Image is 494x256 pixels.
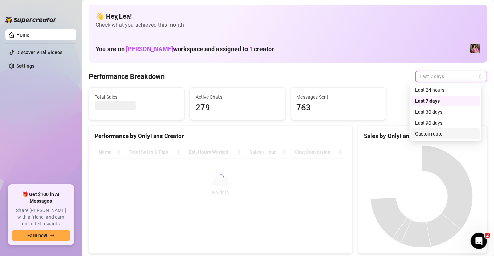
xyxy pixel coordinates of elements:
[415,119,476,127] div: Last 90 days
[96,12,480,21] h4: 👋 Hey, Lea !
[415,86,476,94] div: Last 24 hours
[415,108,476,116] div: Last 30 days
[479,74,483,79] span: calendar
[12,191,70,204] span: 🎁 Get $100 in AI Messages
[5,16,57,23] img: logo-BBDzfeDw.svg
[364,131,481,141] div: Sales by OnlyFans Creator
[95,93,179,101] span: Total Sales
[217,174,224,182] span: loading
[411,96,480,106] div: Last 7 days
[471,233,487,249] iframe: Intercom live chat
[196,101,280,114] span: 279
[297,93,381,101] span: Messages Sent
[411,85,480,96] div: Last 24 hours
[470,44,480,53] img: Nanner
[415,97,476,105] div: Last 7 days
[415,130,476,138] div: Custom date
[126,45,173,53] span: [PERSON_NAME]
[16,63,34,69] a: Settings
[485,233,490,238] span: 2
[411,128,480,139] div: Custom date
[196,93,280,101] span: Active Chats
[16,32,29,38] a: Home
[50,233,55,238] span: arrow-right
[297,101,381,114] span: 763
[96,21,480,29] span: Check what you achieved this month
[95,131,347,141] div: Performance by OnlyFans Creator
[27,233,47,238] span: Earn now
[89,72,165,81] h4: Performance Breakdown
[411,106,480,117] div: Last 30 days
[411,117,480,128] div: Last 90 days
[12,230,70,241] button: Earn nowarrow-right
[96,45,274,53] h1: You are on workspace and assigned to creator
[249,45,253,53] span: 1
[16,49,62,55] a: Discover Viral Videos
[12,207,70,227] span: Share [PERSON_NAME] with a friend, and earn unlimited rewards
[420,71,483,82] span: Last 7 days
